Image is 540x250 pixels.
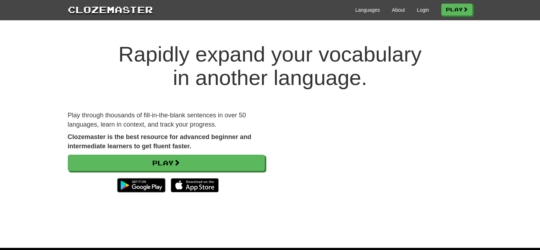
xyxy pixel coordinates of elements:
[68,111,265,129] p: Play through thousands of fill-in-the-blank sentences in over 50 languages, learn in context, and...
[441,4,473,16] a: Play
[392,6,405,14] a: About
[114,175,169,196] img: Get it on Google Play
[355,6,380,14] a: Languages
[171,178,219,192] img: Download_on_the_App_Store_Badge_US-UK_135x40-25178aeef6eb6b83b96f5f2d004eda3bffbb37122de64afbaef7...
[68,3,153,16] a: Clozemaster
[68,133,251,150] strong: Clozemaster is the best resource for advanced beginner and intermediate learners to get fluent fa...
[68,155,265,171] a: Play
[417,6,429,14] a: Login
